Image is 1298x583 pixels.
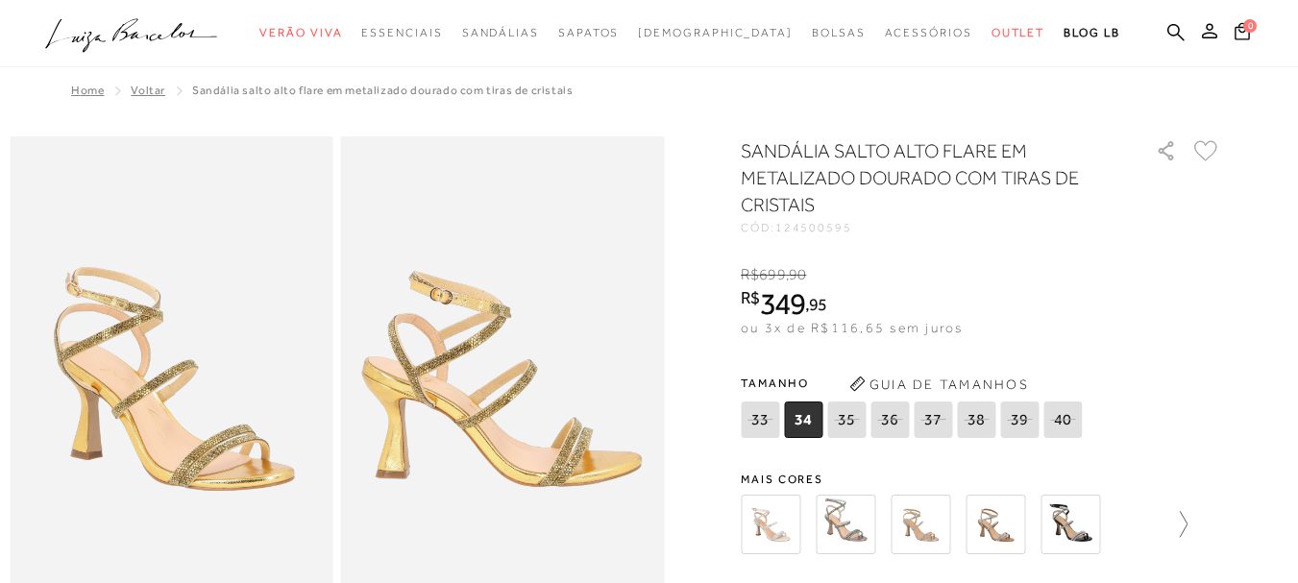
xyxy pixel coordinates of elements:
[816,495,875,554] img: SANDÁLIA COM TIRAS DE CRISTAIS EM METALIZADO CHUMBO E SALTO ALTO FLARE
[885,15,972,51] a: categoryNavScreenReaderText
[741,474,1221,485] span: Mais cores
[741,401,779,438] span: 33
[1041,495,1100,554] img: SANDÁLIA COM TIRAS DE CRISTAIS EM VERNIZ PRETO E SALTO ALTO FLARE
[259,15,342,51] a: categoryNavScreenReaderText
[1229,21,1256,47] button: 0
[1000,401,1039,438] span: 39
[361,26,442,39] span: Essenciais
[775,221,852,234] span: 124500595
[966,495,1025,554] img: SANDÁLIA COM TIRAS DE CRISTAIS EM VERNIZ BEGE ARGILA E SALTO ALTO FLARE
[992,15,1045,51] a: categoryNavScreenReaderText
[741,222,1125,233] div: CÓD:
[131,84,165,97] a: Voltar
[809,294,827,314] span: 95
[992,26,1045,39] span: Outlet
[760,286,805,321] span: 349
[786,266,807,283] i: ,
[1243,19,1257,33] span: 0
[827,401,866,438] span: 35
[462,26,539,39] span: Sandálias
[870,401,909,438] span: 36
[1064,15,1119,51] a: BLOG LB
[812,26,866,39] span: Bolsas
[805,296,827,313] i: ,
[914,401,952,438] span: 37
[361,15,442,51] a: categoryNavScreenReaderText
[741,369,1087,398] span: Tamanho
[192,84,573,97] span: SANDÁLIA SALTO ALTO FLARE EM METALIZADO DOURADO COM TIRAS DE CRISTAIS
[638,15,793,51] a: noSubCategoriesText
[558,26,619,39] span: Sapatos
[885,26,972,39] span: Acessórios
[741,289,760,306] i: R$
[843,369,1035,400] button: Guia de Tamanhos
[784,401,822,438] span: 34
[741,266,759,283] i: R$
[789,266,806,283] span: 90
[957,401,995,438] span: 38
[259,26,342,39] span: Verão Viva
[812,15,866,51] a: categoryNavScreenReaderText
[741,137,1101,218] h1: SANDÁLIA SALTO ALTO FLARE EM METALIZADO DOURADO COM TIRAS DE CRISTAIS
[741,495,800,554] img: SANDÁLIA COM TIRAS DE CRISTAIS EM COURO OFF WHITE E SALTO ALTO FLARE
[462,15,539,51] a: categoryNavScreenReaderText
[558,15,619,51] a: categoryNavScreenReaderText
[71,84,104,97] a: Home
[638,26,793,39] span: [DEMOGRAPHIC_DATA]
[1064,26,1119,39] span: BLOG LB
[741,320,963,335] span: ou 3x de R$116,65 sem juros
[759,266,785,283] span: 699
[891,495,950,554] img: SANDÁLIA COM TIRAS DE CRISTAIS EM METALIZADO DOURADO E SALTO ALTO FLARE
[1043,401,1082,438] span: 40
